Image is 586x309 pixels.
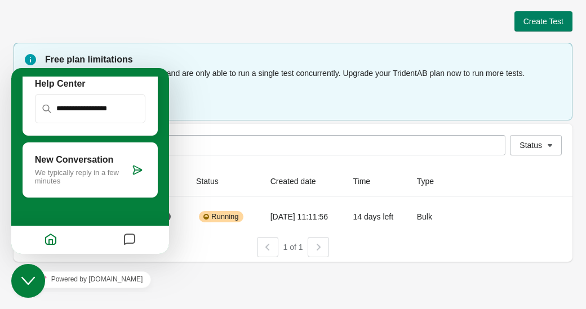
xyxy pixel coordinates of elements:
[199,211,243,222] div: Running
[30,161,49,183] button: Home
[45,66,561,109] div: You are currently on our Free plan and are only able to run a single test concurrently. Upgrade y...
[11,264,47,298] iframe: chat widget
[266,171,332,191] button: Created date
[270,205,335,228] div: [DATE] 11:11:56
[349,171,387,191] button: Time
[109,161,128,183] button: Messages
[510,135,562,155] button: Status
[417,205,450,228] div: Bulk
[353,205,399,228] div: 14 days left
[45,53,561,66] p: Free plan limitations
[412,171,450,191] button: Type
[283,243,303,252] span: 1 of 1
[514,11,572,32] button: Create Test
[11,68,169,254] iframe: chat widget
[523,17,563,26] span: Create Test
[520,141,542,150] span: Status
[11,267,169,292] iframe: chat widget
[192,171,234,191] button: Status
[24,100,118,117] p: We typically reply in a few minutes
[24,87,118,97] p: New Conversation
